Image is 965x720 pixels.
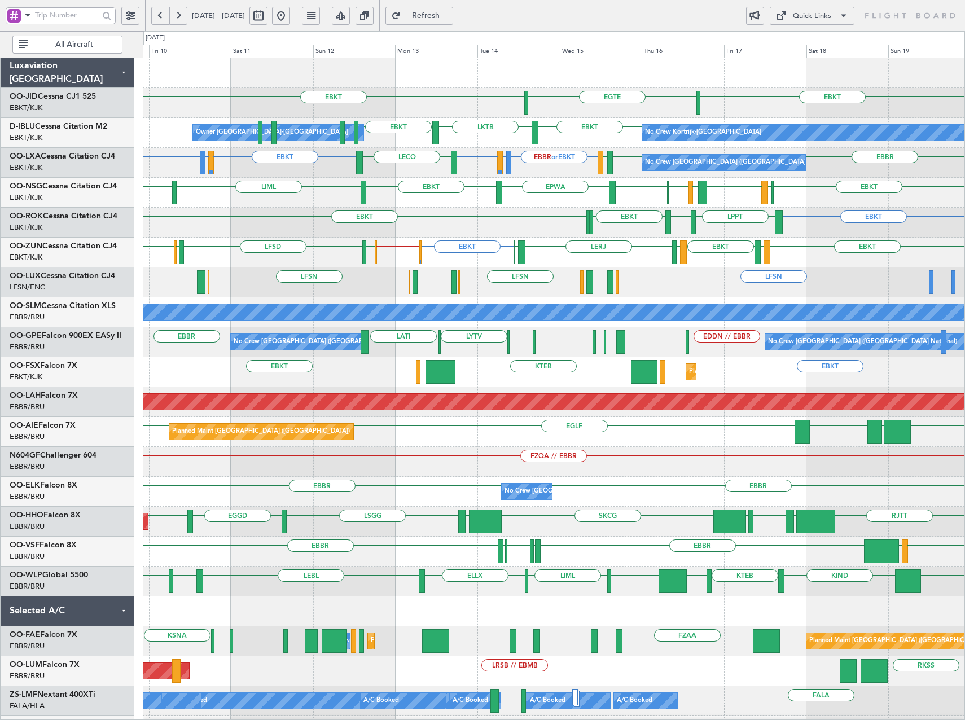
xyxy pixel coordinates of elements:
div: No Crew [GEOGRAPHIC_DATA] ([GEOGRAPHIC_DATA] National) [645,154,834,171]
span: All Aircraft [30,41,119,49]
span: [DATE] - [DATE] [192,11,245,21]
a: EBBR/BRU [10,641,45,651]
a: OO-SLMCessna Citation XLS [10,302,116,310]
span: OO-ZUN [10,242,42,250]
span: OO-AIE [10,422,38,429]
span: Refresh [403,12,449,20]
a: EBBR/BRU [10,551,45,561]
div: Wed 15 [560,45,642,58]
a: OO-LAHFalcon 7X [10,392,78,399]
a: EBKT/KJK [10,163,42,173]
a: D-IBLUCessna Citation M2 [10,122,107,130]
button: Refresh [385,7,453,25]
a: EBBR/BRU [10,671,45,681]
a: OO-LUXCessna Citation CJ4 [10,272,115,280]
div: Sat 18 [806,45,889,58]
span: OO-LUX [10,272,41,280]
a: N604GFChallenger 604 [10,451,97,459]
a: OO-FAEFalcon 7X [10,631,77,639]
div: No Crew [GEOGRAPHIC_DATA] ([GEOGRAPHIC_DATA] National) [768,333,957,350]
div: No Crew Kortrijk-[GEOGRAPHIC_DATA] [645,124,761,141]
a: EBBR/BRU [10,312,45,322]
div: Fri 10 [149,45,231,58]
span: OO-LXA [10,152,41,160]
a: EBKT/KJK [10,372,42,382]
a: OO-JIDCessna CJ1 525 [10,93,96,100]
div: Mon 13 [395,45,477,58]
span: OO-GPE [10,332,42,340]
span: OO-SLM [10,302,41,310]
span: D-IBLU [10,122,35,130]
a: EBBR/BRU [10,521,45,532]
a: OO-NSGCessna Citation CJ4 [10,182,117,190]
a: EBKT/KJK [10,252,42,262]
span: OO-VSF [10,541,40,549]
span: OO-NSG [10,182,42,190]
span: OO-WLP [10,571,42,579]
div: A/C Booked [363,692,399,709]
span: N604GF [10,451,40,459]
div: Tue 14 [477,45,560,58]
span: OO-FAE [10,631,40,639]
a: EBKT/KJK [10,222,42,232]
span: OO-ROK [10,212,43,220]
input: Trip Number [35,7,99,24]
div: A/C Booked [453,692,488,709]
span: OO-JID [10,93,38,100]
a: OO-ROKCessna Citation CJ4 [10,212,117,220]
div: No Crew [GEOGRAPHIC_DATA] ([GEOGRAPHIC_DATA] National) [505,483,694,500]
div: Planned Maint Kortrijk-[GEOGRAPHIC_DATA] [689,363,821,380]
a: OO-FSXFalcon 7X [10,362,77,370]
span: OO-FSX [10,362,40,370]
a: OO-GPEFalcon 900EX EASy II [10,332,121,340]
a: OO-LUMFalcon 7X [10,661,80,669]
div: Fri 17 [724,45,806,58]
button: Quick Links [770,7,854,25]
div: Sat 11 [231,45,313,58]
a: OO-LXACessna Citation CJ4 [10,152,115,160]
div: Owner [GEOGRAPHIC_DATA]-[GEOGRAPHIC_DATA] [196,124,348,141]
a: EBBR/BRU [10,462,45,472]
a: EBKT/KJK [10,192,42,203]
a: ZS-LMFNextant 400XTi [10,691,95,699]
div: Planned Maint [GEOGRAPHIC_DATA] ([GEOGRAPHIC_DATA]) [172,423,350,440]
div: A/C Booked [530,692,565,709]
a: OO-ELKFalcon 8X [10,481,77,489]
a: EBBR/BRU [10,581,45,591]
span: OO-ELK [10,481,40,489]
a: EBBR/BRU [10,402,45,412]
button: All Aircraft [12,36,122,54]
span: ZS-LMF [10,691,37,699]
a: EBKT/KJK [10,103,42,113]
div: No Crew [GEOGRAPHIC_DATA] ([GEOGRAPHIC_DATA] National) [234,333,423,350]
a: EBBR/BRU [10,342,45,352]
div: Sun 12 [313,45,396,58]
a: OO-WLPGlobal 5500 [10,571,88,579]
a: OO-HHOFalcon 8X [10,511,81,519]
a: OO-ZUNCessna Citation CJ4 [10,242,117,250]
div: A/C Booked [617,692,652,709]
a: EBBR/BRU [10,432,45,442]
a: EBBR/BRU [10,491,45,502]
div: Thu 16 [642,45,724,58]
span: OO-HHO [10,511,43,519]
a: OO-VSFFalcon 8X [10,541,77,549]
span: OO-LAH [10,392,41,399]
div: [DATE] [146,33,165,43]
a: LFSN/ENC [10,282,45,292]
div: Planned Maint Melsbroek Air Base [371,633,470,649]
div: Quick Links [793,11,831,22]
span: OO-LUM [10,661,42,669]
a: EBKT/KJK [10,133,42,143]
a: FALA/HLA [10,701,45,711]
a: OO-AIEFalcon 7X [10,422,76,429]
